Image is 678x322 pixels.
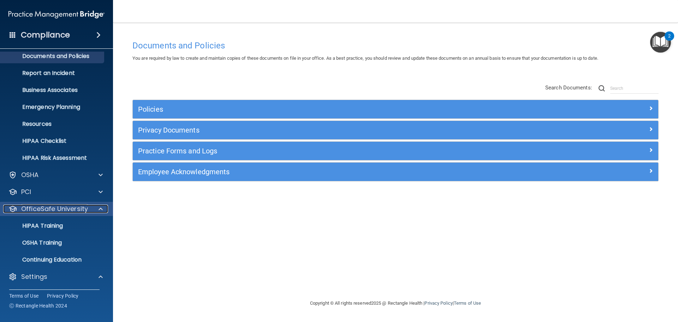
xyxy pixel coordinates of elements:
[545,84,592,91] span: Search Documents:
[9,292,38,299] a: Terms of Use
[454,300,481,306] a: Terms of Use
[599,85,605,92] img: ic-search.3b580494.png
[5,154,101,162] p: HIPAA Risk Assessment
[21,273,47,281] p: Settings
[556,272,670,300] iframe: Drift Widget Chat Controller
[21,171,39,179] p: OSHA
[138,145,653,157] a: Practice Forms and Logs
[5,222,63,229] p: HIPAA Training
[138,166,653,177] a: Employee Acknowledgments
[8,273,103,281] a: Settings
[650,32,671,53] button: Open Resource Center, 2 new notifications
[138,126,522,134] h5: Privacy Documents
[610,83,659,94] input: Search
[21,205,88,213] p: OfficeSafe University
[8,188,103,196] a: PCI
[47,292,79,299] a: Privacy Policy
[5,239,62,246] p: OSHA Training
[5,70,101,77] p: Report an Incident
[8,7,105,22] img: PMB logo
[5,87,101,94] p: Business Associates
[21,188,31,196] p: PCI
[267,292,524,315] div: Copyright © All rights reserved 2025 @ Rectangle Health | |
[5,53,101,60] p: Documents and Policies
[424,300,452,306] a: Privacy Policy
[132,55,598,61] span: You are required by law to create and maintain copies of these documents on file in your office. ...
[5,137,101,145] p: HIPAA Checklist
[138,147,522,155] h5: Practice Forms and Logs
[5,121,101,128] p: Resources
[138,124,653,136] a: Privacy Documents
[8,171,103,179] a: OSHA
[5,104,101,111] p: Emergency Planning
[138,105,522,113] h5: Policies
[132,41,659,50] h4: Documents and Policies
[138,104,653,115] a: Policies
[8,205,103,213] a: OfficeSafe University
[5,256,101,263] p: Continuing Education
[21,30,70,40] h4: Compliance
[138,168,522,176] h5: Employee Acknowledgments
[9,302,67,309] span: Ⓒ Rectangle Health 2024
[668,36,671,45] div: 2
